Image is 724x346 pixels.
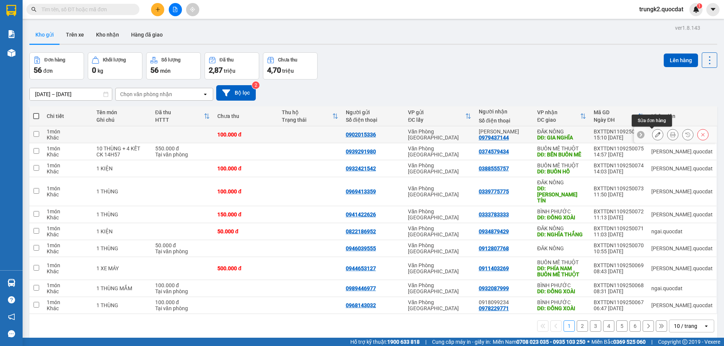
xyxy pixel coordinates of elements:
strong: 0708 023 035 - 0935 103 250 [516,339,585,345]
div: 50.000 đ [217,228,274,234]
img: warehouse-icon [8,49,15,57]
div: BUÔN MÊ THUỘT [537,259,586,265]
div: 0941422626 [346,211,376,217]
input: Tìm tên, số ĐT hoặc mã đơn [41,5,130,14]
div: 0912807768 [479,245,509,251]
div: Khác [47,191,89,197]
span: 0 [92,66,96,75]
span: plus [155,7,160,12]
div: Số lượng [161,57,180,63]
div: Khác [47,168,89,175]
div: 1 món [47,162,89,168]
div: Tên món [96,109,148,115]
div: 0944653127 [346,265,376,271]
div: ĐĂK NÔNG [537,129,586,135]
button: Kho gửi [29,26,60,44]
div: 08:31 [DATE] [594,288,644,294]
div: Văn Phòng [GEOGRAPHIC_DATA] [408,129,471,141]
button: Hàng đã giao [125,26,169,44]
div: Sửa đơn hàng [652,129,663,140]
div: Số điện thoại [479,118,530,124]
div: BUÔN MÊ THUỘT [537,145,586,152]
button: Bộ lọc [216,85,256,101]
div: 1 THÙNG [96,302,148,308]
button: 5 [616,320,628,332]
div: DĐ: BẾN BUÔN MÊ [537,152,586,158]
div: 100.000 đ [217,132,274,138]
div: 0822186952 [346,228,376,234]
div: ĐĂK NÔNG [537,179,586,185]
span: 1 [698,3,701,9]
div: 11:03 [DATE] [594,231,644,237]
div: Sửa đơn hàng [632,115,672,127]
span: Miền Nam [493,338,585,346]
div: A. HOÀNG [479,129,530,135]
div: Nhân viên [651,113,713,119]
div: CK 14H57 [96,152,148,158]
div: 0946039555 [346,245,376,251]
div: 0978229771 [479,305,509,311]
sup: 2 [252,81,260,89]
strong: Nhà xe QUỐC ĐẠT [57,7,78,31]
span: file-add [173,7,178,12]
div: 1 KIỆN [96,165,148,171]
th: Toggle SortBy [590,106,648,126]
div: simon.quocdat [651,165,713,171]
button: file-add [169,3,182,16]
div: Đã thu [155,109,204,115]
button: 4 [603,320,614,332]
div: DĐ: PHÍA NAM BUÔN MÊ THUỘT [537,265,586,277]
div: 1 THÙNG [96,188,148,194]
div: VP nhận [537,109,580,115]
svg: open [202,91,208,97]
div: 1 món [47,225,89,231]
div: 100.000 đ [217,188,274,194]
button: Số lượng56món [146,52,201,80]
div: 0939291980 [346,149,376,155]
div: BXTTDN1109250068 [594,282,644,288]
span: message [8,330,15,337]
div: 10:55 [DATE] [594,248,644,254]
div: Khác [47,214,89,220]
span: notification [8,313,15,320]
div: ngai.quocdat [651,228,713,234]
div: 0339775775 [479,188,509,194]
div: 100.000 đ [155,299,210,305]
div: DĐ: NGHĨA THẮNG [537,231,586,237]
div: 10 / trang [674,322,697,330]
div: 1 THÙNG [96,245,148,251]
div: 15:10 [DATE] [594,135,644,141]
div: 0902015336 [346,132,376,138]
div: 11:50 [DATE] [594,191,644,197]
th: Toggle SortBy [278,106,342,126]
span: question-circle [8,296,15,303]
div: Chọn văn phòng nhận [120,90,172,98]
div: BXTTDN1109250072 [594,208,644,214]
div: Khối lượng [103,57,126,63]
div: 0979437144 [479,135,509,141]
div: Ghi chú [96,117,148,123]
div: 0911403269 [479,265,509,271]
div: VP gửi [408,109,465,115]
span: trungk2.quocdat [633,5,689,14]
div: 500.000 đ [217,265,274,271]
div: Văn Phòng [GEOGRAPHIC_DATA] [408,225,471,237]
div: 0932087999 [479,285,509,291]
sup: 1 [697,3,702,9]
div: BXTTDN1109250075 [594,145,644,152]
div: Số điện thoại [346,117,400,123]
div: 50.000 đ [155,242,210,248]
div: 10 THÙNG + 4 KẾT [96,145,148,152]
div: 1 XE MÁY [96,265,148,271]
div: Người gửi [346,109,400,115]
div: 0989446977 [346,285,376,291]
span: aim [190,7,195,12]
strong: PHIẾU BIÊN NHẬN [57,48,79,73]
div: simon.quocdat [651,188,713,194]
span: ⚪️ [587,340,590,343]
button: Đã thu2,87 triệu [205,52,259,80]
span: BXTTDN1109250076 [80,51,144,58]
div: Văn Phòng [GEOGRAPHIC_DATA] [408,185,471,197]
div: Khác [47,248,89,254]
span: 2,87 [209,66,223,75]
